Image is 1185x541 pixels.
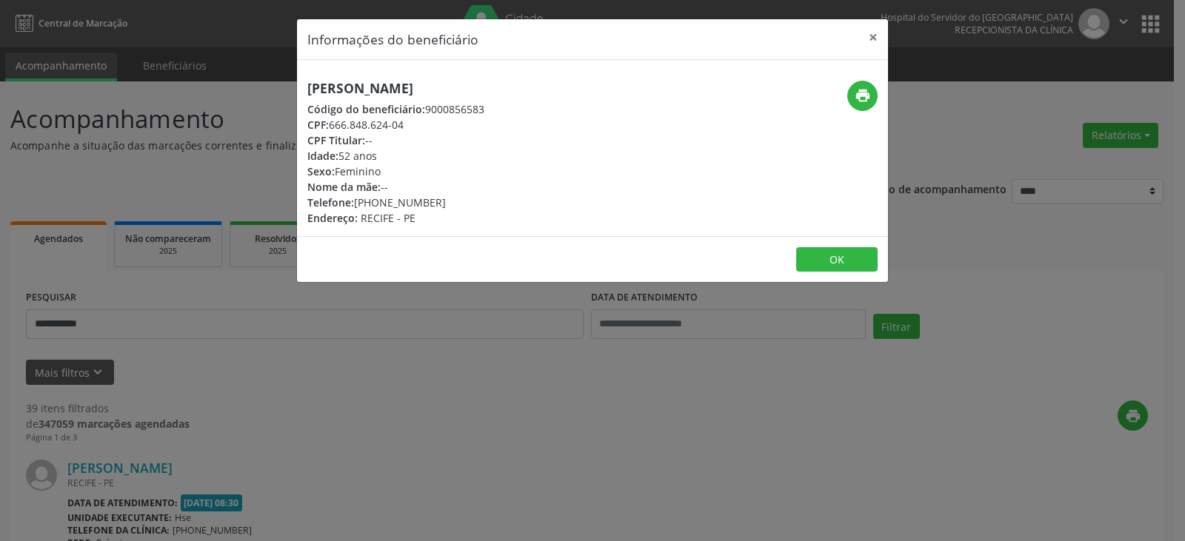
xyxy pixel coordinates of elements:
div: -- [307,132,484,148]
span: CPF Titular: [307,133,365,147]
span: Código do beneficiário: [307,102,425,116]
div: -- [307,179,484,195]
span: Nome da mãe: [307,180,381,194]
span: Endereço: [307,211,358,225]
h5: [PERSON_NAME] [307,81,484,96]
div: 666.848.624-04 [307,117,484,132]
span: Telefone: [307,195,354,209]
span: Idade: [307,149,338,163]
span: Sexo: [307,164,335,178]
span: CPF: [307,118,329,132]
button: Close [858,19,888,56]
button: print [847,81,878,111]
button: OK [796,247,878,272]
span: RECIFE - PE [361,211,415,225]
div: 9000856583 [307,101,484,117]
i: print [855,87,871,104]
h5: Informações do beneficiário [307,30,478,49]
div: 52 anos [307,148,484,164]
div: [PHONE_NUMBER] [307,195,484,210]
div: Feminino [307,164,484,179]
